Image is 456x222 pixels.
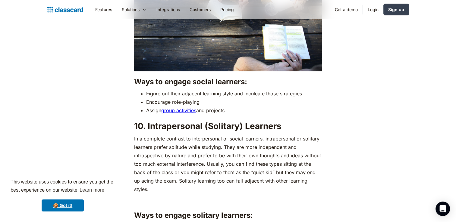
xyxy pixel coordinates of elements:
[134,196,322,205] p: ‍
[330,3,363,16] a: Get a demo
[363,3,383,16] a: Login
[134,134,322,193] p: In a complete contrast to interpersonal or social learners, intrapersonal or solitary learners pr...
[134,77,247,86] strong: Ways to engage social learners:
[5,173,121,217] div: cookieconsent
[11,178,115,195] span: This website uses cookies to ensure you get the best experience on our website.
[146,98,322,106] li: Encourage role-playing
[388,6,404,13] div: Sign up
[90,3,117,16] a: Features
[436,202,450,216] div: Open Intercom Messenger
[152,3,185,16] a: Integrations
[134,121,281,131] strong: 10. Intrapersonal (Solitary) Learners
[47,5,83,14] a: home
[79,186,105,195] a: learn more about cookies
[146,89,322,98] li: Figure out their adjacent learning style and inculcate those strategies
[161,107,196,113] a: group activities
[146,106,322,115] li: Assign and projects
[117,3,152,16] div: Solutions
[185,3,215,16] a: Customers
[42,199,84,211] a: dismiss cookie message
[383,4,409,15] a: Sign up
[215,3,239,16] a: Pricing
[134,211,253,220] strong: Ways to engage solitary learners:
[122,6,140,13] div: Solutions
